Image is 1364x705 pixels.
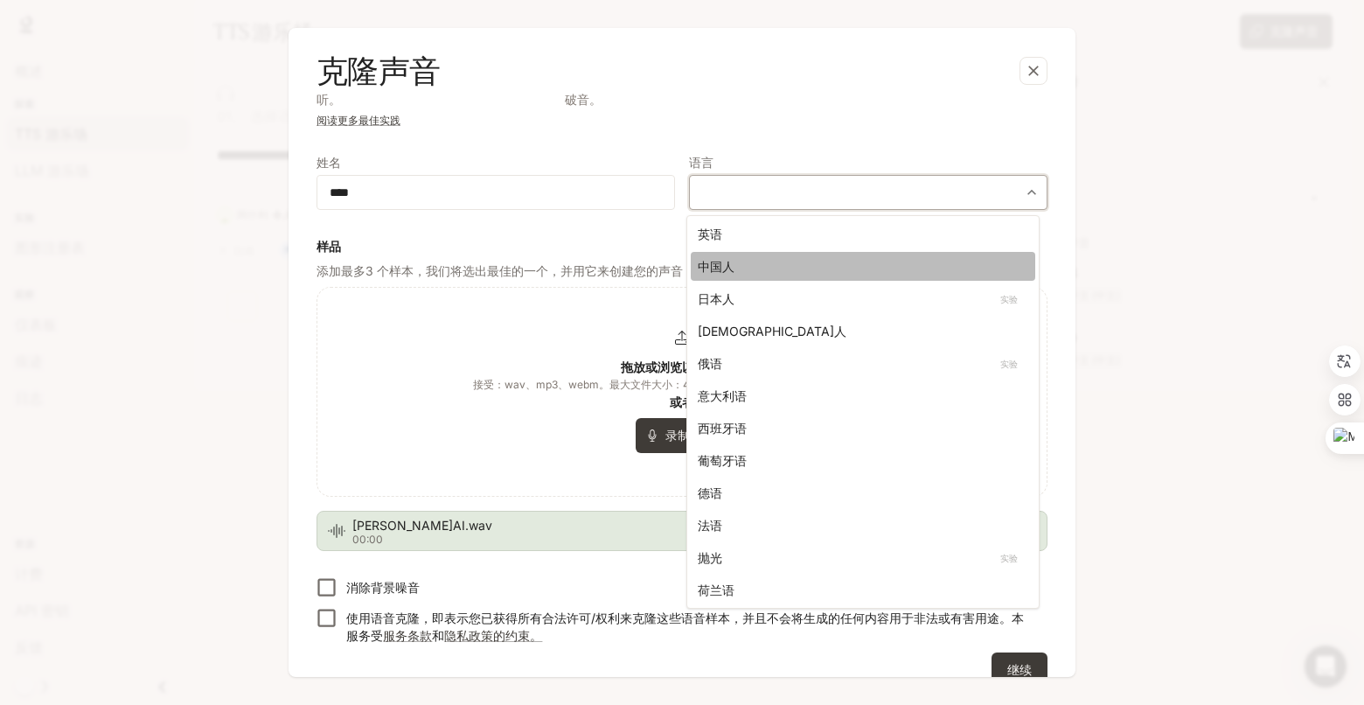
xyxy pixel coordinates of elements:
font: 抛光 [698,550,722,565]
font: 意大利语 [698,388,747,403]
font: 德语 [698,485,722,500]
font: 荷兰语 [698,583,734,597]
font: 英语 [698,227,722,241]
font: [DEMOGRAPHIC_DATA]人 [698,324,846,339]
font: 葡萄牙语 [698,453,747,468]
font: 实验 [1000,359,1018,369]
font: 法语 [698,518,722,533]
font: 日本人 [698,291,734,306]
font: 实验 [1000,553,1018,563]
font: 西班牙语 [698,421,747,436]
font: 实验 [1000,294,1018,304]
font: 俄语 [698,356,722,371]
font: 中国人 [698,259,734,274]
